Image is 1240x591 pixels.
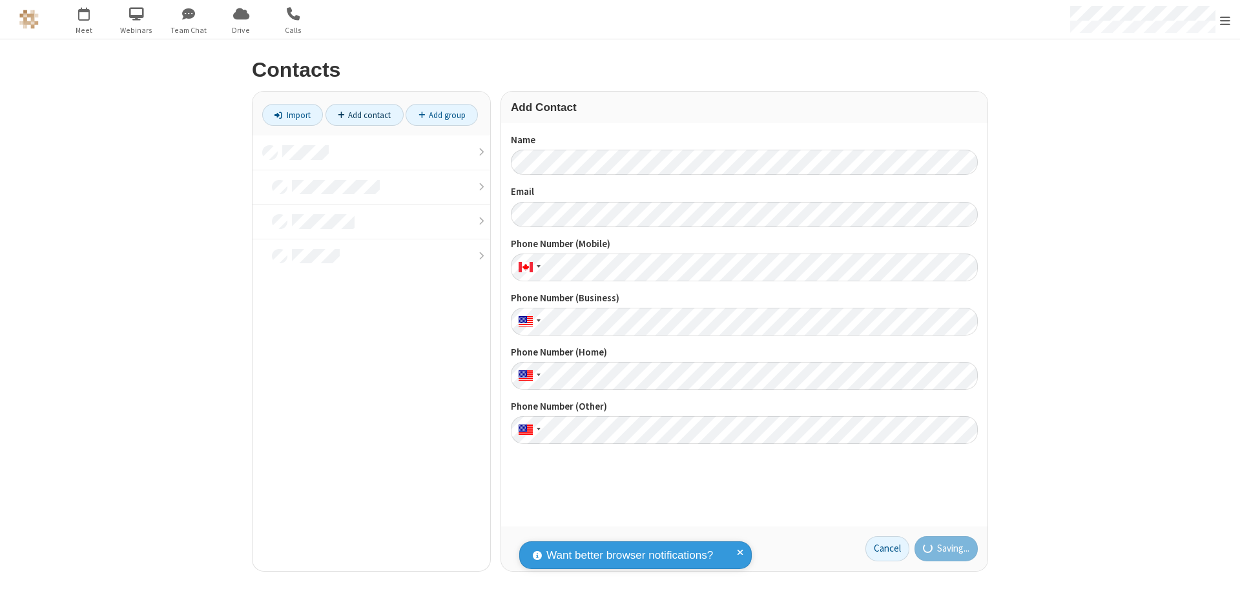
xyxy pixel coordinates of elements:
[914,536,978,562] button: Saving...
[269,25,318,36] span: Calls
[511,308,544,336] div: United States: + 1
[406,104,478,126] a: Add group
[511,362,544,390] div: United States: + 1
[511,237,978,252] label: Phone Number (Mobile)
[511,399,978,414] label: Phone Number (Other)
[546,547,713,564] span: Want better browser notifications?
[1208,557,1230,582] iframe: Chat
[19,10,39,29] img: QA Selenium DO NOT DELETE OR CHANGE
[60,25,108,36] span: Meet
[511,291,978,306] label: Phone Number (Business)
[865,536,909,562] a: Cancel
[511,133,978,148] label: Name
[511,345,978,360] label: Phone Number (Home)
[937,541,969,556] span: Saving...
[252,59,988,81] h2: Contacts
[511,254,544,281] div: Canada: + 1
[511,416,544,444] div: United States: + 1
[112,25,161,36] span: Webinars
[511,185,978,199] label: Email
[511,101,978,114] h3: Add Contact
[165,25,213,36] span: Team Chat
[217,25,265,36] span: Drive
[325,104,404,126] a: Add contact
[262,104,323,126] a: Import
